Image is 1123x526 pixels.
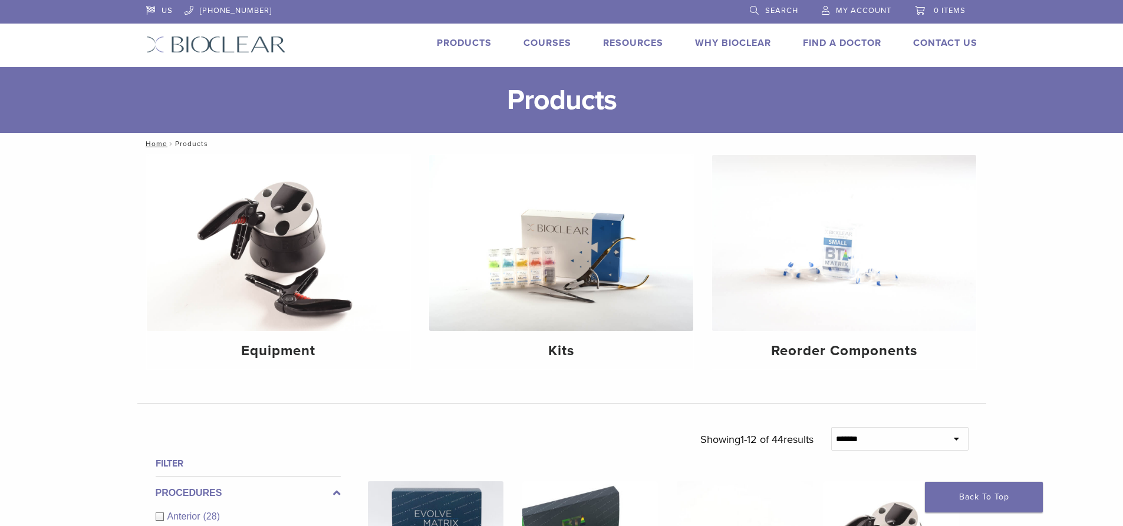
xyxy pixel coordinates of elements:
[437,37,492,49] a: Products
[913,37,977,49] a: Contact Us
[137,133,986,154] nav: Products
[934,6,966,15] span: 0 items
[156,486,341,500] label: Procedures
[167,141,175,147] span: /
[167,511,203,521] span: Anterior
[147,155,411,369] a: Equipment
[146,36,286,53] img: Bioclear
[712,155,976,369] a: Reorder Components
[740,433,783,446] span: 1-12 of 44
[439,340,684,362] h4: Kits
[836,6,891,15] span: My Account
[925,482,1043,512] a: Back To Top
[603,37,663,49] a: Resources
[156,456,341,471] h4: Filter
[156,340,401,362] h4: Equipment
[523,37,571,49] a: Courses
[712,155,976,331] img: Reorder Components
[429,155,693,331] img: Kits
[803,37,881,49] a: Find A Doctor
[722,340,967,362] h4: Reorder Components
[700,427,814,452] p: Showing results
[203,511,220,521] span: (28)
[429,155,693,369] a: Kits
[765,6,798,15] span: Search
[147,155,411,331] img: Equipment
[695,37,771,49] a: Why Bioclear
[142,140,167,148] a: Home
